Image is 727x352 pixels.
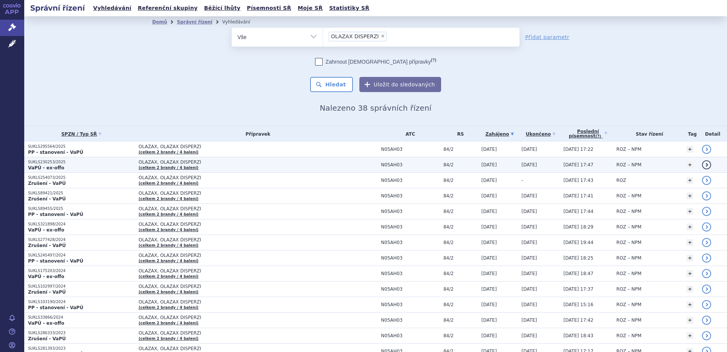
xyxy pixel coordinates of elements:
span: OLAZAX, OLAZAX DISPERZI [139,222,328,227]
strong: VaPÚ - ex-offo [28,227,64,233]
a: Moje SŘ [295,3,325,13]
a: + [686,208,693,215]
a: + [686,255,693,261]
p: SUKLS230253/2025 [28,160,135,165]
span: N05AH03 [381,333,440,338]
a: (celkem 2 brandy / 4 balení) [139,212,198,216]
span: N05AH03 [381,162,440,167]
button: Uložit do sledovaných [359,77,441,92]
p: SUKLS254073/2025 [28,175,135,180]
span: [DATE] [521,240,537,245]
a: (celkem 2 brandy / 4 balení) [139,181,198,185]
span: [DATE] [521,318,537,323]
span: [DATE] [481,318,497,323]
a: detail [702,176,711,185]
p: SUKLS89421/2025 [28,191,135,196]
p: SUKLS245497/2024 [28,253,135,258]
span: [DATE] [521,147,537,152]
span: ROZ – NPM [616,302,641,307]
p: SUKLS295564/2025 [28,144,135,149]
label: Zahrnout [DEMOGRAPHIC_DATA] přípravky [315,58,436,66]
span: OLAZAX, OLAZAX DISPERZI [139,268,328,274]
a: (celkem 2 brandy / 4 balení) [139,166,198,170]
a: (celkem 2 brandy / 4 balení) [139,228,198,232]
a: + [686,317,693,324]
span: ROZ – NPM [616,271,641,276]
a: Vyhledávání [91,3,134,13]
span: [DATE] 18:43 [563,333,593,338]
span: N05AH03 [381,255,440,261]
a: + [686,270,693,277]
span: 84/2 [443,224,477,230]
th: ATC [377,126,440,142]
span: [DATE] [481,286,497,292]
span: OLAZAX, OLAZAX DISPERZI [139,144,328,149]
span: 84/2 [443,147,477,152]
span: [DATE] [521,209,537,214]
a: detail [702,300,711,309]
span: ROZ – NPM [616,286,641,292]
strong: VaPÚ - ex-offo [28,165,64,171]
a: + [686,239,693,246]
span: [DATE] [521,302,537,307]
a: + [686,146,693,153]
a: detail [702,316,711,325]
strong: Zrušení - VaPÚ [28,289,66,295]
span: N05AH03 [381,193,440,199]
strong: PP - stanovení - VaPÚ [28,305,83,310]
a: + [686,286,693,293]
a: detail [702,285,711,294]
a: (celkem 2 brandy / 4 balení) [139,305,198,310]
span: [DATE] [481,333,497,338]
a: (celkem 2 brandy / 4 balení) [139,321,198,325]
span: OLAZAX, OLAZAX DISPERZI [139,191,328,196]
strong: PP - stanovení - VaPÚ [28,212,83,217]
a: SPZN / Typ SŘ [28,129,135,139]
a: detail [702,238,711,247]
span: ROZ – NPM [616,209,641,214]
span: [DATE] [481,147,497,152]
span: 84/2 [443,255,477,261]
span: [DATE] [481,162,497,167]
span: [DATE] [521,286,537,292]
span: OLAZAX, OLAZAX DISPERZI [139,315,328,320]
span: OLAZAX, OLAZAX DISPERZI [139,175,328,180]
p: SUKLS321898/2024 [28,222,135,227]
strong: Zrušení - VaPÚ [28,243,66,248]
p: SUKLS89455/2025 [28,206,135,211]
span: N05AH03 [381,178,440,183]
a: Zahájeno [481,129,518,139]
p: SUKLS102997/2024 [28,284,135,289]
span: N05AH03 [381,209,440,214]
span: 84/2 [443,178,477,183]
span: [DATE] 18:47 [563,271,593,276]
span: OLAZAX, OLAZAX DISPERZI [139,160,328,165]
span: 84/2 [443,209,477,214]
a: detail [702,253,711,263]
span: [DATE] [481,302,497,307]
span: 84/2 [443,302,477,307]
span: ROZ – NPM [616,147,641,152]
span: [DATE] 17:37 [563,286,593,292]
span: [DATE] [521,193,537,199]
span: OLAZAX DISPERZI [331,34,379,39]
a: Ukončeno [521,129,560,139]
span: × [381,34,385,38]
span: [DATE] 17:22 [563,147,593,152]
span: [DATE] 17:47 [563,162,593,167]
span: [DATE] [481,193,497,199]
a: Poslednípísemnost(?) [563,126,613,142]
p: SUKLS33866/2024 [28,315,135,320]
span: ROZ [616,178,626,183]
span: [DATE] [481,224,497,230]
abbr: (?) [431,58,436,63]
th: Přípravek [135,126,377,142]
span: [DATE] 18:29 [563,224,593,230]
a: + [686,161,693,168]
span: [DATE] [521,255,537,261]
span: OLAZAX, OLAZAX DISPERZI [139,237,328,242]
span: [DATE] 17:41 [563,193,593,199]
span: [DATE] 19:44 [563,240,593,245]
a: (celkem 2 brandy / 4 balení) [139,150,198,154]
a: Statistiky SŘ [327,3,371,13]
